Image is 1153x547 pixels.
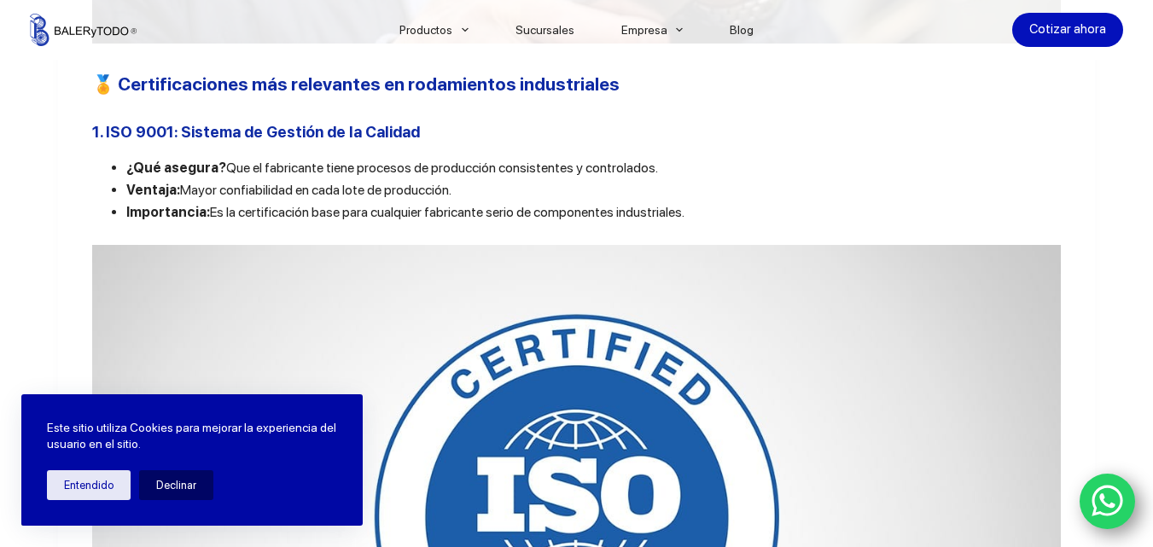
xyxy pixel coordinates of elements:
[30,14,137,46] img: Balerytodo
[210,204,684,220] span: Es la certificación base para cualquier fabricante serio de componentes industriales.
[126,160,226,176] b: ¿Qué asegura?
[92,123,420,141] b: 1. ISO 9001: Sistema de Gestión de la Calidad
[126,182,180,198] b: Ventaja:
[1012,13,1123,47] a: Cotizar ahora
[92,73,620,95] b: 🏅 Certificaciones más relevantes en rodamientos industriales
[180,182,451,198] span: Mayor confiabilidad en cada lote de producción.
[1080,474,1136,530] a: WhatsApp
[47,420,337,453] p: Este sitio utiliza Cookies para mejorar la experiencia del usuario en el sitio.
[139,470,213,500] button: Declinar
[226,160,658,176] span: Que el fabricante tiene procesos de producción consistentes y controlados.
[47,470,131,500] button: Entendido
[126,204,210,220] b: Importancia:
